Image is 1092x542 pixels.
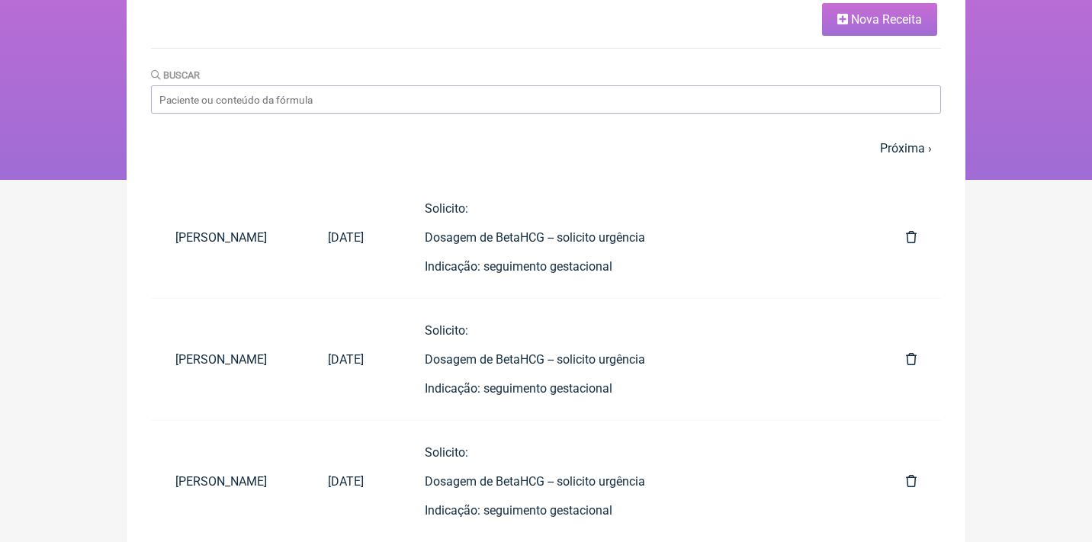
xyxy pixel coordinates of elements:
a: [DATE] [304,218,388,257]
label: Buscar [151,69,200,81]
a: [DATE] [304,462,388,501]
a: [PERSON_NAME] [151,462,304,501]
a: Nova Receita [822,3,937,36]
a: [DATE] [304,340,388,379]
a: Solicito:Dosagem de BetaHCG -- solicito urgênciaIndicação: seguimento gestacional [400,311,869,408]
a: Solicito:Dosagem de BetaHCG -- solicito urgênciaIndicação: seguimento gestacional [400,433,869,530]
a: Solicito:Dosagem de BetaHCG -- solicito urgênciaIndicação: seguimento gestacional [400,189,869,286]
div: Solicito: Dosagem de BetaHCG -- solicito urgência Indicação: seguimento gestacional [425,201,845,274]
a: Próxima › [880,141,932,156]
input: Paciente ou conteúdo da fórmula [151,85,941,114]
div: Solicito: Dosagem de BetaHCG -- solicito urgência Indicação: seguimento gestacional [425,445,845,518]
nav: pager [151,132,941,165]
span: Nova Receita [851,12,922,27]
div: Solicito: Dosagem de BetaHCG -- solicito urgência Indicação: seguimento gestacional [425,323,845,396]
a: [PERSON_NAME] [151,218,304,257]
a: [PERSON_NAME] [151,340,304,379]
